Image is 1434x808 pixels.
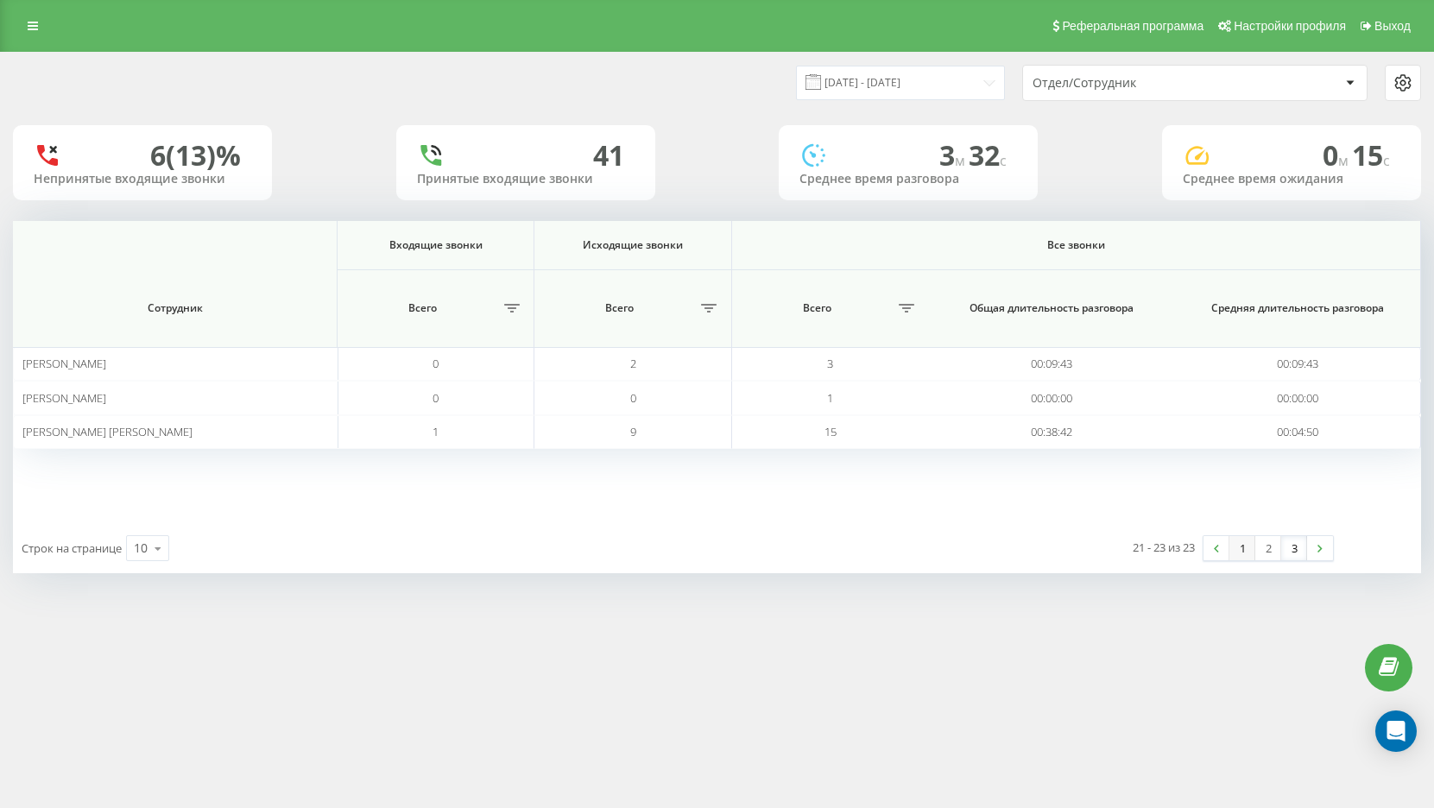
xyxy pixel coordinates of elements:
div: Принятые входящие звонки [417,172,635,186]
span: Настройки профиля [1234,19,1346,33]
td: 00:04:50 [1175,415,1421,449]
td: 00:00:00 [929,381,1175,414]
span: Общая длительность разговора [949,301,1155,315]
div: Непринятые входящие звонки [34,172,251,186]
a: 1 [1229,536,1255,560]
span: Входящие звонки [356,238,516,252]
span: 1 [827,390,833,406]
span: [PERSON_NAME] [22,356,106,371]
span: Сотрудник [37,301,313,315]
span: Исходящие звонки [553,238,713,252]
div: Среднее время ожидания [1183,172,1400,186]
span: c [1383,151,1390,170]
div: Среднее время разговора [799,172,1017,186]
a: 2 [1255,536,1281,560]
span: 0 [1323,136,1352,174]
div: Open Intercom Messenger [1375,710,1417,752]
div: 41 [593,139,624,172]
a: 3 [1281,536,1307,560]
div: 10 [134,540,148,557]
span: Строк на странице [22,540,122,556]
td: 00:38:42 [929,415,1175,449]
div: 6 (13)% [150,139,241,172]
span: Всего [346,301,498,315]
span: Реферальная программа [1062,19,1203,33]
div: 21 - 23 из 23 [1133,539,1195,556]
td: 00:00:00 [1175,381,1421,414]
span: [PERSON_NAME] [PERSON_NAME] [22,424,193,439]
td: 00:09:43 [929,347,1175,381]
span: м [1338,151,1352,170]
span: [PERSON_NAME] [22,390,106,406]
span: 1 [433,424,439,439]
span: 3 [939,136,969,174]
span: Всего [741,301,894,315]
span: 0 [630,390,636,406]
span: 0 [433,356,439,371]
td: 00:09:43 [1175,347,1421,381]
span: 0 [433,390,439,406]
span: Все звонки [774,238,1378,252]
span: 32 [969,136,1007,174]
span: 9 [630,424,636,439]
span: Всего [543,301,695,315]
div: Отдел/Сотрудник [1033,76,1239,91]
span: 3 [827,356,833,371]
span: Выход [1374,19,1411,33]
span: 15 [1352,136,1390,174]
span: м [955,151,969,170]
span: c [1000,151,1007,170]
span: 2 [630,356,636,371]
span: Средняя длительность разговора [1195,301,1400,315]
span: 15 [824,424,837,439]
